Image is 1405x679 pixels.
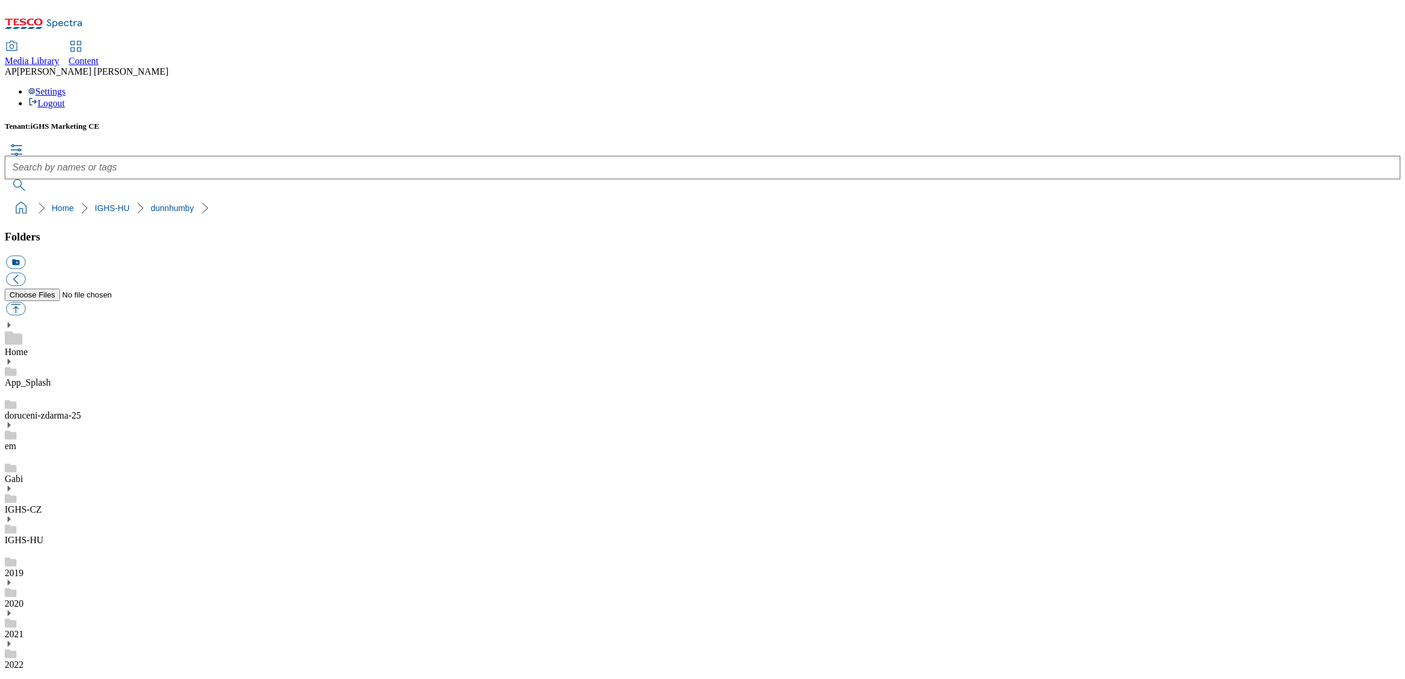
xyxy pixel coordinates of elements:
[69,56,99,66] span: Content
[5,122,1400,131] h5: Tenant:
[69,42,99,66] a: Content
[12,199,31,218] a: home
[5,410,81,420] a: doruceni-zdarma-25
[31,122,99,131] span: iGHS Marketing CE
[5,230,1400,243] h3: Folders
[95,203,129,213] a: IGHS-HU
[52,203,73,213] a: Home
[5,660,24,670] a: 2022
[5,66,16,76] span: AP
[5,598,24,608] a: 2020
[5,377,51,387] a: App_Splash
[150,203,193,213] a: dunnhumby
[5,441,16,451] a: em
[28,86,66,96] a: Settings
[5,156,1400,179] input: Search by names or tags
[28,98,65,108] a: Logout
[5,568,24,578] a: 2019
[5,629,24,639] a: 2021
[16,66,168,76] span: [PERSON_NAME] [PERSON_NAME]
[5,535,44,545] a: IGHS-HU
[5,347,28,357] a: Home
[5,197,1400,219] nav: breadcrumb
[5,504,42,514] a: IGHS-CZ
[5,56,59,66] span: Media Library
[5,42,59,66] a: Media Library
[5,474,23,484] a: Gabi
